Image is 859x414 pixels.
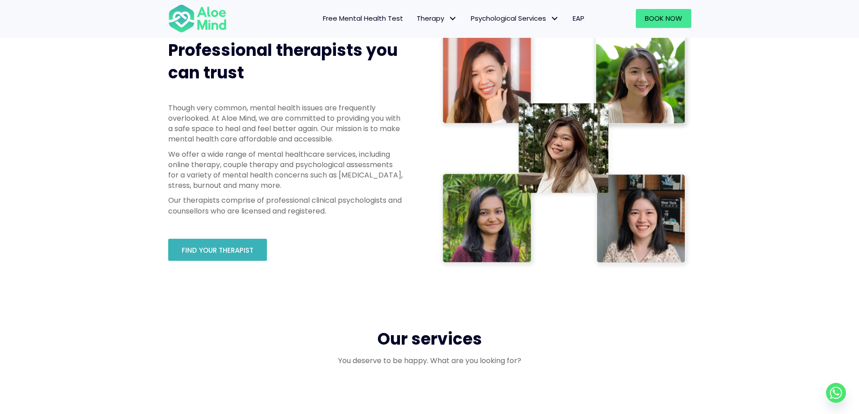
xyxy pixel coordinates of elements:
p: You deserve to be happy. What are you looking for? [168,355,691,366]
a: Psychological ServicesPsychological Services: submenu [464,9,566,28]
span: Free Mental Health Test [323,14,403,23]
nav: Menu [239,9,591,28]
span: Our services [377,328,482,350]
a: Whatsapp [826,383,846,403]
p: Our therapists comprise of professional clinical psychologists and counsellors who are licensed a... [168,195,403,216]
span: Psychological Services [471,14,559,23]
a: Find your therapist [168,239,267,261]
span: EAP [573,14,584,23]
span: Book Now [645,14,682,23]
img: Therapist collage [439,30,691,269]
a: Free Mental Health Test [316,9,410,28]
span: Therapy [417,14,457,23]
img: Aloe mind Logo [168,4,227,33]
p: We offer a wide range of mental healthcare services, including online therapy, couple therapy and... [168,149,403,191]
a: TherapyTherapy: submenu [410,9,464,28]
span: Psychological Services: submenu [548,12,561,25]
span: Find your therapist [182,246,253,255]
span: Professional therapists you can trust [168,39,398,84]
a: EAP [566,9,591,28]
span: Therapy: submenu [446,12,459,25]
p: Though very common, mental health issues are frequently overlooked. At Aloe Mind, we are committe... [168,103,403,145]
a: Book Now [636,9,691,28]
